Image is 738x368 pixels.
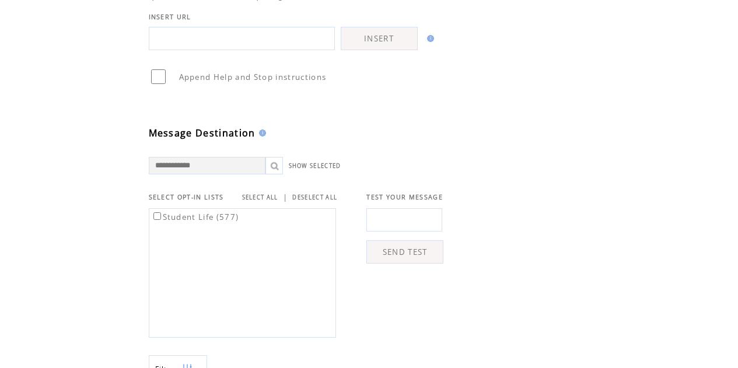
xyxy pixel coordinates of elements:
[242,194,278,201] a: SELECT ALL
[341,27,418,50] a: INSERT
[289,162,341,170] a: SHOW SELECTED
[179,72,327,82] span: Append Help and Stop instructions
[424,35,434,42] img: help.gif
[256,129,266,136] img: help.gif
[149,193,224,201] span: SELECT OPT-IN LISTS
[292,194,337,201] a: DESELECT ALL
[151,212,239,222] label: Student Life (577)
[149,13,191,21] span: INSERT URL
[149,127,256,139] span: Message Destination
[366,240,443,264] a: SEND TEST
[366,193,443,201] span: TEST YOUR MESSAGE
[153,212,161,220] input: Student Life (577)
[283,192,288,202] span: |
